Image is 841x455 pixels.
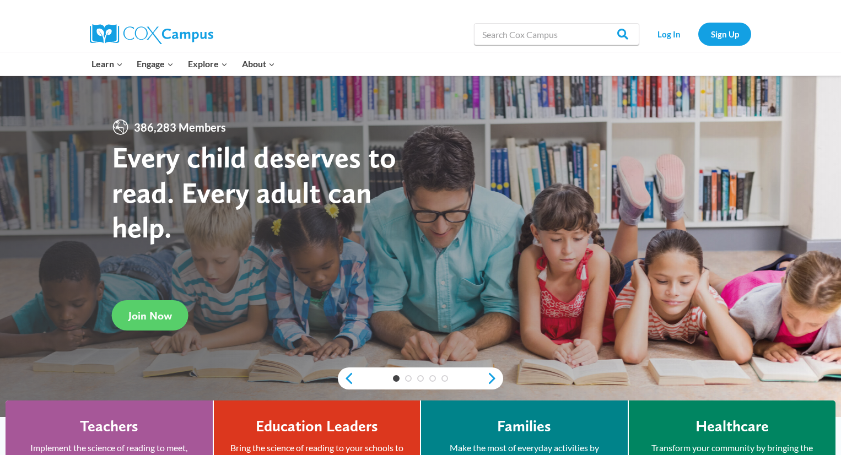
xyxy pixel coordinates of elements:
strong: Every child deserves to read. Every adult can help. [112,139,396,245]
a: previous [338,372,354,385]
a: Join Now [112,300,188,331]
div: content slider buttons [338,367,503,389]
a: 2 [405,375,412,382]
nav: Secondary Navigation [645,23,751,45]
a: Sign Up [698,23,751,45]
a: 3 [417,375,424,382]
span: Join Now [128,309,172,322]
nav: Primary Navigation [84,52,282,75]
span: Learn [91,57,123,71]
a: Log In [645,23,693,45]
h4: Teachers [80,417,138,436]
a: 1 [393,375,400,382]
h4: Education Leaders [256,417,378,436]
span: Engage [137,57,174,71]
input: Search Cox Campus [474,23,639,45]
a: next [487,372,503,385]
span: About [242,57,275,71]
a: 4 [429,375,436,382]
a: 5 [441,375,448,382]
img: Cox Campus [90,24,213,44]
span: Explore [188,57,228,71]
h4: Families [497,417,551,436]
span: 386,283 Members [130,118,230,136]
h4: Healthcare [696,417,769,436]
